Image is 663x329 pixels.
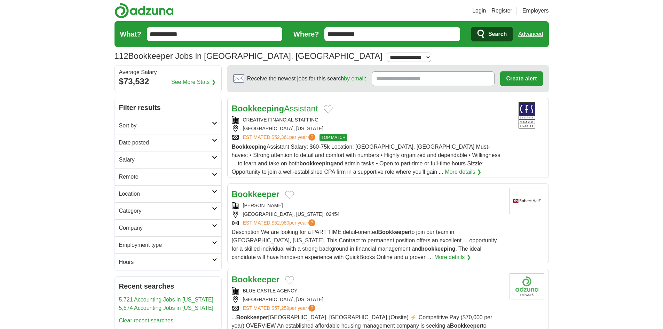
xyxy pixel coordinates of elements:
[115,185,221,202] a: Location
[115,3,174,18] img: Adzuna logo
[119,258,212,266] h2: Hours
[115,50,128,62] span: 112
[518,27,543,41] a: Advanced
[119,305,214,311] a: 5,674 Accounting Jobs in [US_STATE]
[115,253,221,271] a: Hours
[319,134,347,141] span: TOP MATCH
[344,76,365,81] a: by email
[500,71,543,86] button: Create alert
[271,220,289,226] span: $52,980
[115,117,221,134] a: Sort by
[378,229,410,235] strong: Bookkeeper
[488,27,507,41] span: Search
[308,305,315,312] span: ?
[271,134,289,140] span: $52,361
[510,188,544,214] img: Robert Half logo
[115,202,221,219] a: Category
[115,219,221,236] a: Company
[510,102,544,128] img: Creative Financial Staffing logo
[232,229,497,260] span: Description We are looking for a PART TIME detail-oriented to join our team in [GEOGRAPHIC_DATA],...
[445,168,481,176] a: More details ❯
[119,241,212,249] h2: Employment type
[232,211,504,218] div: [GEOGRAPHIC_DATA], [US_STATE], 02454
[243,305,317,312] a: ESTIMATED:$57,259per year?
[119,297,214,303] a: 5,721 Accounting Jobs in [US_STATE]
[119,318,174,323] a: Clear recent searches
[522,7,549,15] a: Employers
[232,144,267,150] strong: Bookkeeping
[491,7,512,15] a: Register
[471,27,513,41] button: Search
[115,168,221,185] a: Remote
[171,78,216,86] a: See More Stats ❯
[119,281,217,291] h2: Recent searches
[115,151,221,168] a: Salary
[236,314,268,320] strong: Bookkeeper
[243,134,317,141] a: ESTIMATED:$52,361per year?
[119,224,212,232] h2: Company
[271,305,289,311] span: $57,259
[232,296,504,303] div: [GEOGRAPHIC_DATA], [US_STATE]
[299,160,334,166] strong: bookkeeping
[232,125,504,132] div: [GEOGRAPHIC_DATA], [US_STATE]
[232,104,284,113] strong: Bookkeeping
[120,29,141,39] label: What?
[115,51,383,61] h1: Bookkeeper Jobs in [GEOGRAPHIC_DATA], [GEOGRAPHIC_DATA]
[232,287,504,295] div: BLUE CASTLE AGENCY
[472,7,486,15] a: Login
[324,105,333,113] button: Add to favorite jobs
[232,104,318,113] a: BookkeepingAssistant
[115,134,221,151] a: Date posted
[119,70,217,75] div: Average Salary
[119,190,212,198] h2: Location
[232,189,279,199] a: Bookkeeper
[434,253,471,261] a: More details ❯
[119,139,212,147] h2: Date posted
[308,134,315,141] span: ?
[119,75,217,88] div: $73,532
[119,207,212,215] h2: Category
[243,117,319,123] a: CREATIVE FINANCIAL STAFFING
[243,219,317,227] a: ESTIMATED:$52,980per year?
[293,29,319,39] label: Where?
[243,203,283,208] a: [PERSON_NAME]
[115,98,221,117] h2: Filter results
[285,191,294,199] button: Add to favorite jobs
[119,173,212,181] h2: Remote
[115,236,221,253] a: Employment type
[421,246,456,252] strong: bookkeeping
[232,144,500,175] span: Assistant Salary: $60-75k Location: [GEOGRAPHIC_DATA], [GEOGRAPHIC_DATA] Must-haves: • Strong att...
[510,273,544,299] img: Company logo
[285,276,294,284] button: Add to favorite jobs
[232,275,279,284] a: Bookkeeper
[119,156,212,164] h2: Salary
[450,323,482,329] strong: Bookkeeper
[119,122,212,130] h2: Sort by
[308,219,315,226] span: ?
[247,75,366,83] span: Receive the newest jobs for this search :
